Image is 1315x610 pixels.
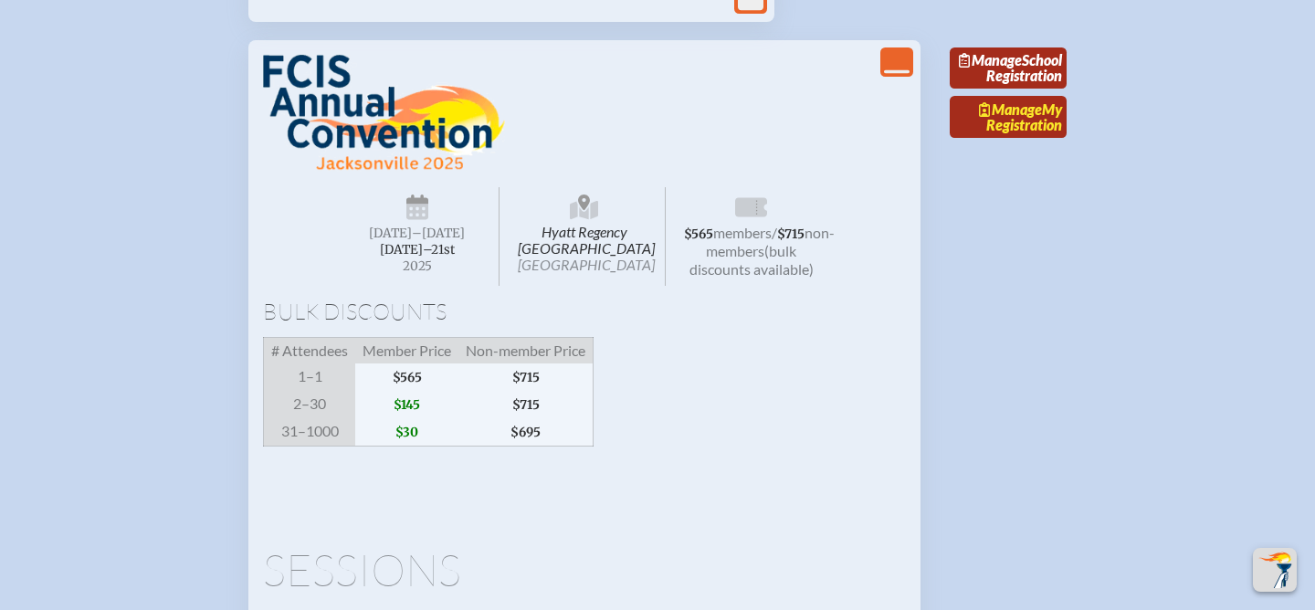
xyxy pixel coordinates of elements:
span: $715 [777,226,805,242]
span: $565 [355,363,458,391]
span: Hyatt Regency [GEOGRAPHIC_DATA] [503,187,667,286]
a: ManageMy Registration [950,96,1067,138]
span: Manage [959,51,1022,68]
span: non-members [706,224,835,259]
h1: Bulk Discounts [263,300,906,322]
span: Non-member Price [458,337,594,363]
span: 1–1 [264,363,356,391]
span: (bulk discounts available) [689,242,814,278]
span: members [713,224,772,241]
span: # Attendees [264,337,356,363]
span: [GEOGRAPHIC_DATA] [518,256,655,273]
button: Scroll Top [1253,548,1297,592]
span: $715 [458,363,594,391]
span: –[DATE] [412,226,465,241]
span: / [772,224,777,241]
span: $145 [355,391,458,418]
span: $30 [355,418,458,447]
span: [DATE]–⁠21st [380,242,455,258]
span: $565 [684,226,713,242]
img: FCIS Convention 2025 [263,55,505,172]
span: $695 [458,418,594,447]
a: ManageSchool Registration [950,47,1067,89]
h1: Sessions [263,548,906,592]
span: 2–30 [264,391,356,418]
span: $715 [458,391,594,418]
span: Member Price [355,337,458,363]
span: 2025 [351,259,484,273]
span: 31–1000 [264,418,356,447]
span: Manage [979,100,1042,118]
span: [DATE] [369,226,412,241]
img: To the top [1257,552,1293,588]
